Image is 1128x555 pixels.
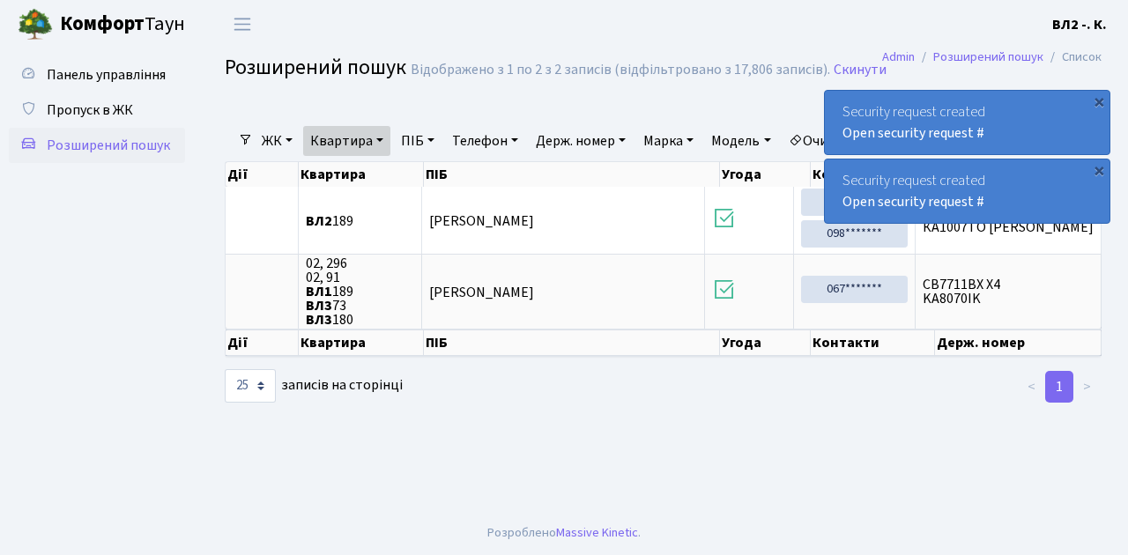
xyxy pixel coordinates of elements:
[299,329,424,356] th: Квартира
[60,10,185,40] span: Таун
[1090,161,1108,179] div: ×
[255,126,300,156] a: ЖК
[935,329,1102,356] th: Держ. номер
[47,65,166,85] span: Панель управління
[923,277,1094,306] span: CB7711BX X4 KA8070IK
[9,92,185,128] a: Пропуск в ЖК
[225,369,276,403] select: записів на сторінці
[825,91,1109,154] div: Security request created
[429,211,534,231] span: [PERSON_NAME]
[1090,92,1108,110] div: ×
[842,123,984,143] a: Open security request #
[226,329,299,356] th: Дії
[225,369,403,403] label: записів на сторінці
[60,10,145,38] b: Комфорт
[720,162,810,187] th: Угода
[299,162,424,187] th: Квартира
[811,329,935,356] th: Контакти
[9,57,185,92] a: Панель управління
[225,52,406,83] span: Розширений пошук
[47,136,170,155] span: Розширений пошук
[424,329,720,356] th: ПІБ
[47,100,133,120] span: Пропуск в ЖК
[720,329,810,356] th: Угода
[782,126,927,156] a: Очистити фільтри
[394,126,442,156] a: ПІБ
[306,214,413,228] span: 189
[9,128,185,163] a: Розширений пошук
[306,282,332,301] b: ВЛ1
[226,162,299,187] th: Дії
[529,126,633,156] a: Держ. номер
[306,296,332,315] b: ВЛ3
[1045,371,1073,403] a: 1
[811,162,935,187] th: Контакти
[704,126,777,156] a: Модель
[424,162,720,187] th: ПІБ
[306,310,332,329] b: ВЛ3
[220,10,264,39] button: Переключити навігацію
[445,126,525,156] a: Телефон
[306,211,332,231] b: ВЛ2
[636,126,701,156] a: Марка
[303,126,390,156] a: Квартира
[1052,15,1107,34] b: ВЛ2 -. К.
[825,159,1109,223] div: Security request created
[306,256,413,327] span: 02, 296 02, 91 189 73 180
[18,7,53,42] img: logo.png
[487,523,641,543] div: Розроблено .
[429,283,534,302] span: [PERSON_NAME]
[411,62,830,78] div: Відображено з 1 по 2 з 2 записів (відфільтровано з 17,806 записів).
[556,523,638,542] a: Massive Kinetic
[842,192,984,211] a: Open security request #
[1052,14,1107,35] a: ВЛ2 -. К.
